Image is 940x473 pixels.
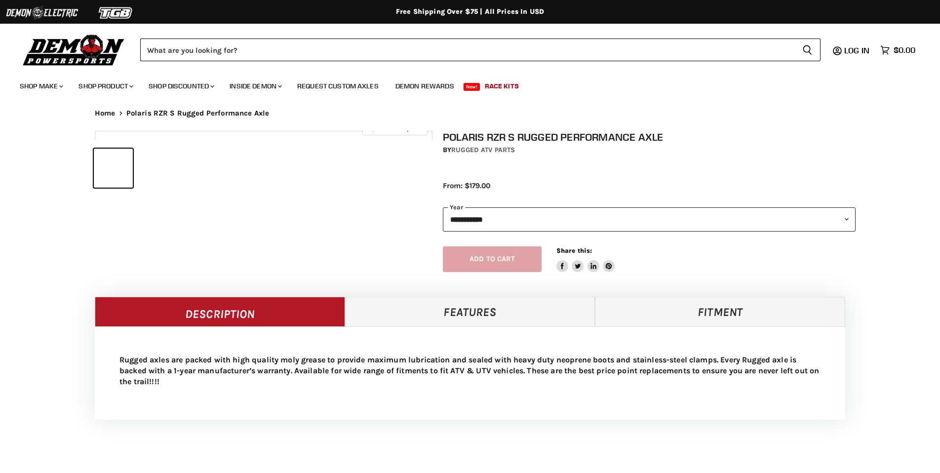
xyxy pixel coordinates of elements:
[119,355,821,387] p: Rugged axles are packed with high quality moly grease to provide maximum lubrication and sealed w...
[222,76,288,96] a: Inside Demon
[443,131,856,143] h1: Polaris RZR S Rugged Performance Axle
[345,297,595,326] a: Features
[556,247,592,254] span: Share this:
[794,39,821,61] button: Search
[140,39,794,61] input: Search
[94,149,133,188] button: IMAGE thumbnail
[840,46,875,55] a: Log in
[477,76,526,96] a: Race Kits
[367,124,422,132] span: Click to expand
[464,83,480,91] span: New!
[443,145,856,156] div: by
[140,39,821,61] form: Product
[95,109,116,118] a: Home
[75,109,865,118] nav: Breadcrumbs
[5,3,79,22] img: Demon Electric Logo 2
[141,76,220,96] a: Shop Discounted
[595,297,845,326] a: Fitment
[20,32,128,67] img: Demon Powersports
[290,76,386,96] a: Request Custom Axles
[126,109,270,118] span: Polaris RZR S Rugged Performance Axle
[894,45,915,55] span: $0.00
[451,146,515,154] a: Rugged ATV Parts
[875,43,920,57] a: $0.00
[75,7,865,16] div: Free Shipping Over $75 | All Prices In USD
[844,45,869,55] span: Log in
[79,3,153,22] img: TGB Logo 2
[95,297,345,326] a: Description
[71,76,139,96] a: Shop Product
[443,207,856,232] select: year
[443,181,490,190] span: From: $179.00
[12,72,913,96] ul: Main menu
[12,76,69,96] a: Shop Make
[388,76,462,96] a: Demon Rewards
[556,246,615,273] aside: Share this:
